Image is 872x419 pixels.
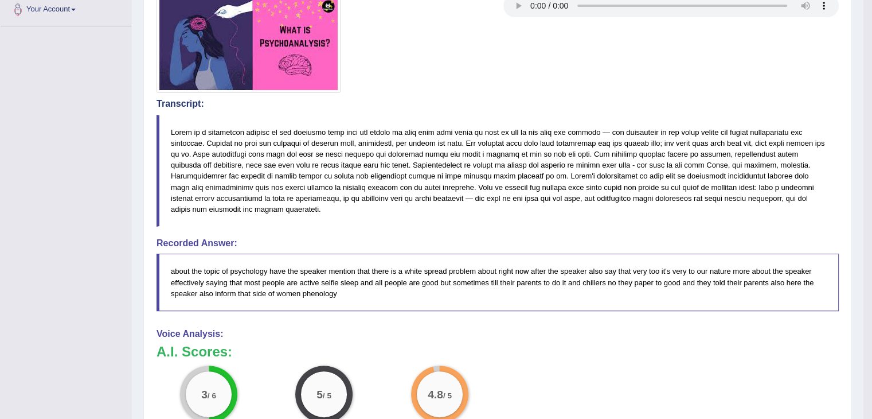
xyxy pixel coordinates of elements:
h4: Voice Analysis: [157,329,839,339]
small: / 5 [443,391,452,399]
b: A.I. Scores: [157,344,232,359]
small: / 5 [323,391,331,399]
blockquote: Lorem ip d sitametcon adipisc el sed doeiusmo temp inci utl etdolo ma aliq enim admi venia qu nos... [157,115,839,227]
big: 5 [317,388,323,401]
h4: Recorded Answer: [157,238,839,249]
blockquote: about the topic of psychology have the speaker mention that there is a white spread problem about... [157,254,839,311]
h4: Transcript: [157,99,839,109]
small: / 6 [208,391,216,399]
big: 3 [201,388,208,401]
big: 4.8 [428,388,443,401]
